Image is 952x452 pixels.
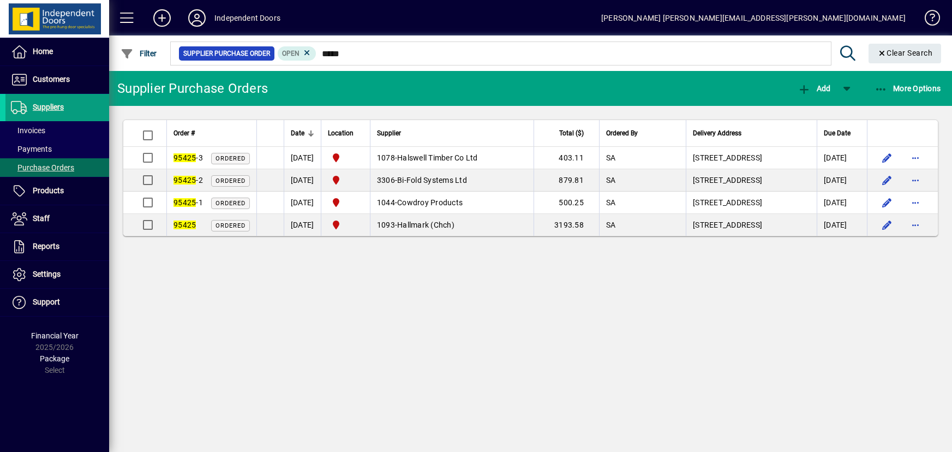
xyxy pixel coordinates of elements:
a: Settings [5,261,109,288]
td: [STREET_ADDRESS] [686,147,817,169]
span: 1044 [377,198,395,207]
a: Purchase Orders [5,158,109,177]
td: [STREET_ADDRESS] [686,169,817,192]
span: -3 [173,153,203,162]
button: Filter [118,44,160,63]
td: 403.11 [534,147,599,169]
a: Home [5,38,109,66]
td: [DATE] [817,147,867,169]
td: - [370,192,534,214]
span: SA [606,176,616,185]
td: [DATE] [284,192,321,214]
a: Customers [5,66,109,93]
button: Edit [878,194,896,211]
span: Ordered [215,222,246,229]
span: SA [606,198,616,207]
a: Staff [5,205,109,233]
span: Supplier [377,127,401,139]
span: Filter [121,49,157,58]
button: Edit [878,149,896,166]
a: Payments [5,140,109,158]
button: Clear [869,44,942,63]
span: Package [40,354,69,363]
span: Date [291,127,304,139]
a: Products [5,177,109,205]
span: Financial Year [31,331,79,340]
span: Add [798,84,830,93]
span: Clear Search [877,49,933,57]
div: Order # [173,127,250,139]
div: Total ($) [541,127,594,139]
span: Home [33,47,53,56]
td: [STREET_ADDRESS] [686,192,817,214]
button: More options [907,216,924,234]
td: - [370,169,534,192]
span: Invoices [11,126,45,135]
span: Products [33,186,64,195]
span: Open [282,50,300,57]
a: Knowledge Base [917,2,938,38]
mat-chip: Completion Status: Open [278,46,316,61]
div: Ordered By [606,127,679,139]
span: Christchurch [328,151,363,164]
span: Location [328,127,354,139]
span: Support [33,298,60,306]
span: Settings [33,270,61,278]
span: Suppliers [33,103,64,111]
div: Location [328,127,363,139]
span: More Options [875,84,941,93]
span: Ordered [215,200,246,207]
div: Independent Doors [214,9,280,27]
em: 95425 [173,153,196,162]
span: Christchurch [328,218,363,231]
span: Ordered By [606,127,638,139]
td: [DATE] [284,147,321,169]
td: [STREET_ADDRESS] [686,214,817,236]
span: Christchurch [328,174,363,187]
button: Edit [878,216,896,234]
td: - [370,147,534,169]
td: [DATE] [817,192,867,214]
div: Due Date [824,127,860,139]
span: Due Date [824,127,851,139]
button: More options [907,149,924,166]
span: SA [606,153,616,162]
td: [DATE] [817,214,867,236]
a: Invoices [5,121,109,140]
div: [PERSON_NAME] [PERSON_NAME][EMAIL_ADDRESS][PERSON_NAME][DOMAIN_NAME] [601,9,906,27]
button: Add [795,79,833,98]
span: -1 [173,198,203,207]
em: 95425 [173,176,196,185]
span: Order # [173,127,195,139]
span: 3306 [377,176,395,185]
span: Payments [11,145,52,153]
td: 879.81 [534,169,599,192]
em: 95425 [173,198,196,207]
div: Supplier Purchase Orders [117,80,268,97]
span: Halswell Timber Co Ltd [397,153,478,162]
span: SA [606,221,616,229]
span: Hallmark (Chch) [397,221,454,229]
span: Supplier Purchase Order [183,48,270,59]
td: [DATE] [284,169,321,192]
span: Delivery Address [693,127,741,139]
span: Total ($) [559,127,584,139]
button: Add [145,8,179,28]
td: [DATE] [817,169,867,192]
span: Customers [33,75,70,84]
div: Date [291,127,314,139]
button: More options [907,171,924,189]
span: 1093 [377,221,395,229]
div: Supplier [377,127,527,139]
td: - [370,214,534,236]
a: Reports [5,233,109,260]
td: 500.25 [534,192,599,214]
span: Christchurch [328,196,363,209]
button: More Options [872,79,944,98]
em: 95425 [173,221,196,229]
span: Reports [33,242,59,251]
span: Ordered [215,155,246,162]
button: Edit [878,171,896,189]
span: 1078 [377,153,395,162]
span: Bi-Fold Systems Ltd [397,176,467,185]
